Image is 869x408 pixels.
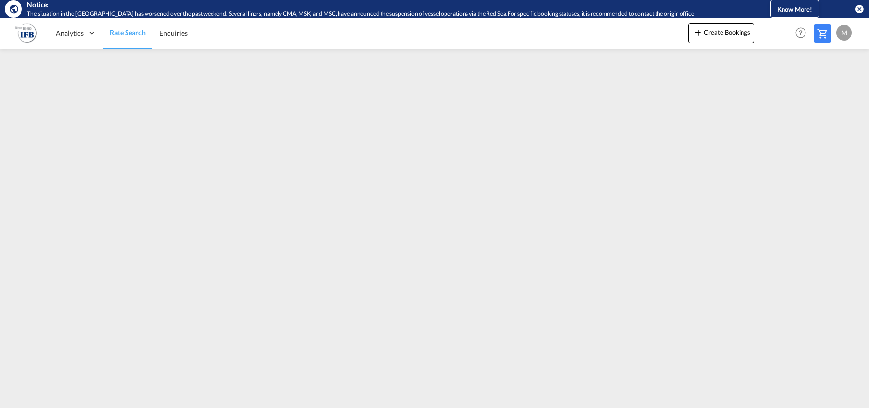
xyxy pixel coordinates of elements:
[792,24,814,42] div: Help
[159,29,188,37] span: Enquiries
[9,4,19,14] md-icon: icon-earth
[692,26,704,38] md-icon: icon-plus 400-fg
[836,25,852,41] div: M
[792,24,809,41] span: Help
[27,10,735,18] div: The situation in the Red Sea has worsened over the past weekend. Several liners, namely CMA, MSK,...
[688,23,754,43] button: icon-plus 400-fgCreate Bookings
[103,17,152,49] a: Rate Search
[854,4,864,14] button: icon-close-circle
[15,22,37,44] img: b628ab10256c11eeb52753acbc15d091.png
[56,28,84,38] span: Analytics
[49,17,103,49] div: Analytics
[777,5,812,13] span: Know More!
[110,28,146,37] span: Rate Search
[152,17,194,49] a: Enquiries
